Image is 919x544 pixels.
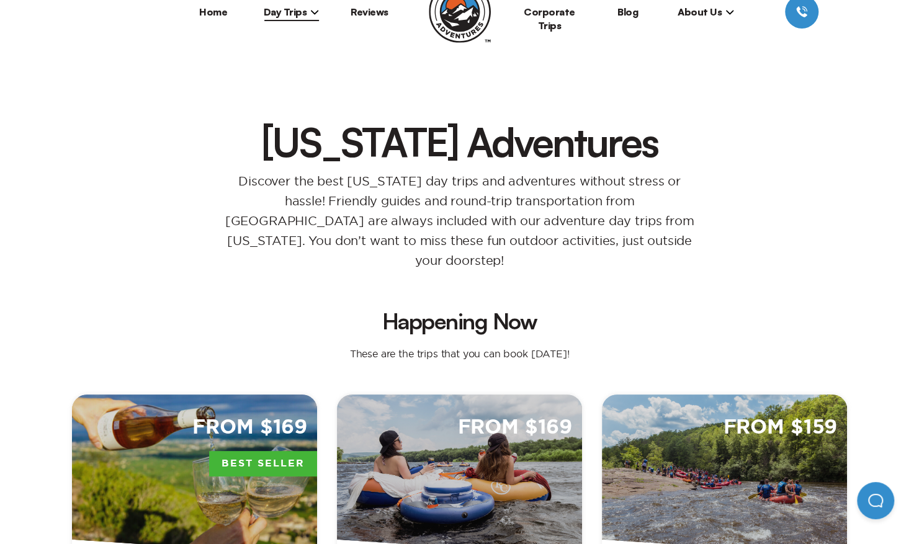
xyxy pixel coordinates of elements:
h1: [US_STATE] Adventures [62,122,857,161]
h2: Happening Now [82,310,837,332]
span: From $159 [723,414,837,441]
p: Discover the best [US_STATE] day trips and adventures without stress or hassle! Friendly guides a... [212,171,708,270]
span: From $169 [192,414,307,441]
a: Home [199,6,227,18]
span: Best Seller [209,451,317,477]
span: Day Trips [264,6,320,18]
iframe: Help Scout Beacon - Open [857,482,894,519]
span: From $169 [457,414,572,441]
a: Corporate Trips [524,6,575,32]
a: Blog [617,6,638,18]
a: Reviews [351,6,388,18]
p: These are the trips that you can book [DATE]! [338,347,582,360]
span: About Us [678,6,734,18]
